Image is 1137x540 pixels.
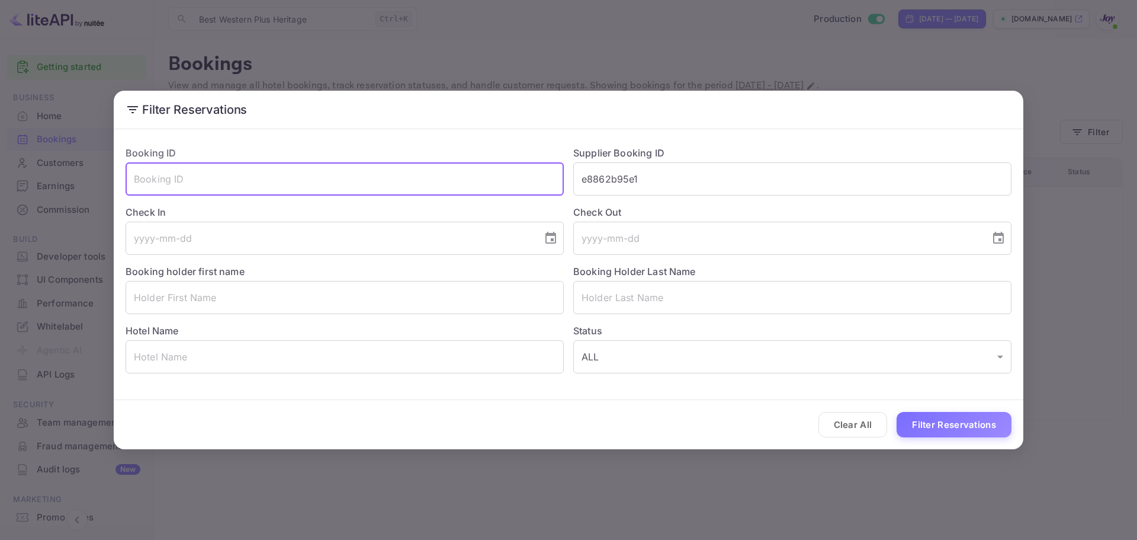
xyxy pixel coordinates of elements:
input: yyyy-mm-dd [573,222,982,255]
label: Check In [126,205,564,219]
label: Status [573,324,1011,338]
input: yyyy-mm-dd [126,222,534,255]
label: Booking holder first name [126,266,245,277]
input: Holder First Name [126,281,564,314]
button: Clear All [818,412,888,437]
label: Hotel Name [126,325,179,337]
label: Check Out [573,205,1011,219]
h2: Filter Reservations [114,91,1023,129]
label: Booking Holder Last Name [573,266,696,277]
label: Booking ID [126,147,176,159]
button: Choose date [539,226,563,250]
label: Supplier Booking ID [573,147,664,159]
div: ALL [573,340,1011,373]
input: Supplier Booking ID [573,162,1011,196]
button: Choose date [987,226,1010,250]
input: Hotel Name [126,340,564,373]
button: Filter Reservations [897,412,1011,437]
input: Holder Last Name [573,281,1011,314]
input: Booking ID [126,162,564,196]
